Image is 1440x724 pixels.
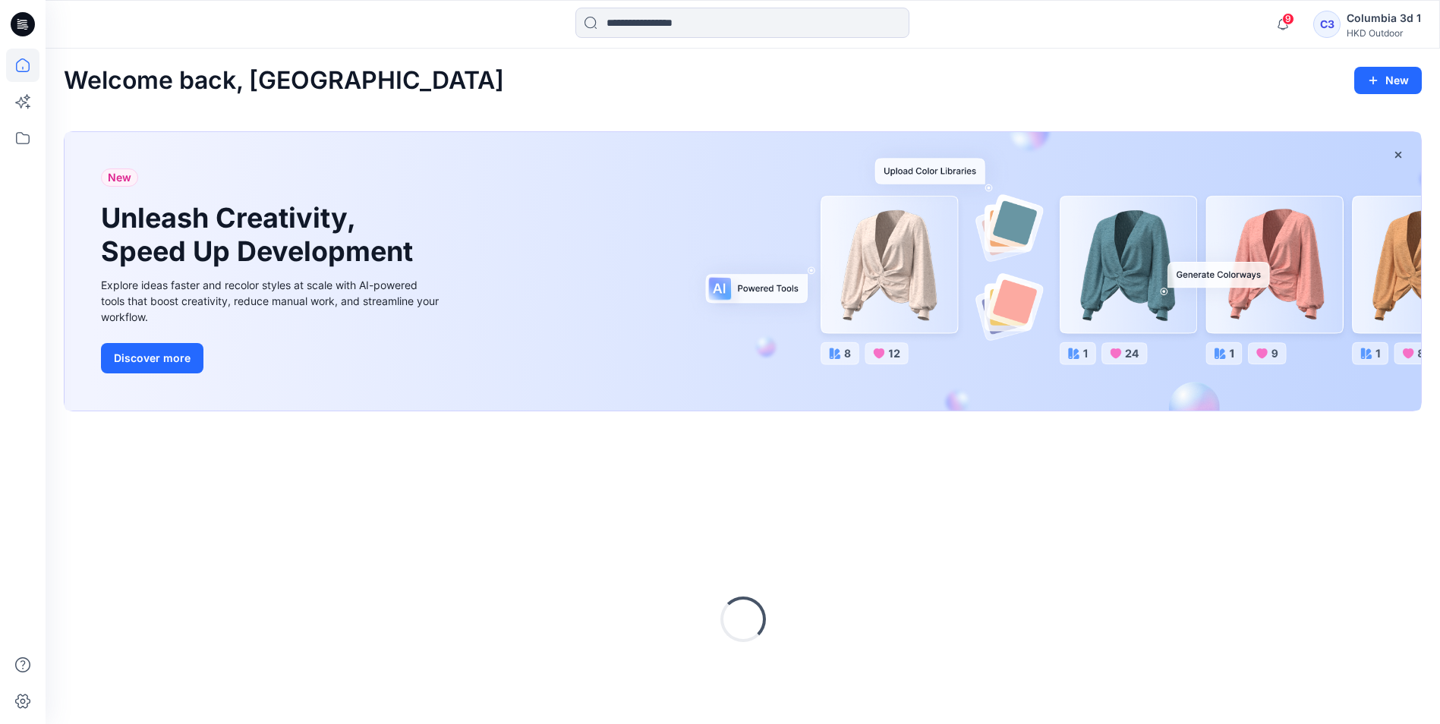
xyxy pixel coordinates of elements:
[101,343,203,373] button: Discover more
[64,67,504,95] h2: Welcome back, [GEOGRAPHIC_DATA]
[108,168,131,187] span: New
[1313,11,1341,38] div: C3
[101,277,443,325] div: Explore ideas faster and recolor styles at scale with AI-powered tools that boost creativity, red...
[101,202,420,267] h1: Unleash Creativity, Speed Up Development
[101,343,443,373] a: Discover more
[1347,27,1421,39] div: HKD Outdoor
[1354,67,1422,94] button: New
[1347,9,1421,27] div: Columbia 3d 1
[1282,13,1294,25] span: 9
